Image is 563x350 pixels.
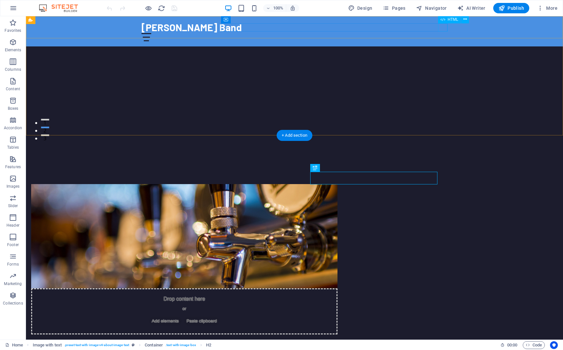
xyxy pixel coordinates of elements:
[33,341,212,349] nav: breadcrumb
[512,343,513,347] span: :
[5,67,21,72] p: Columns
[144,4,152,12] button: Click here to leave preview mode and continue editing
[507,341,517,349] span: 00 00
[7,262,19,267] p: Forms
[534,3,560,13] button: More
[523,341,545,349] button: Code
[33,341,62,349] span: Click to select. Double-click to edit
[346,3,375,13] div: Design (Ctrl+Alt+Y)
[7,242,19,247] p: Footer
[123,300,155,309] span: Add elements
[455,3,488,13] button: AI Writer
[3,301,23,306] p: Collections
[158,5,165,12] i: Reload page
[448,18,459,21] span: HTML
[8,106,18,111] p: Boxes
[383,5,405,11] span: Pages
[348,5,373,11] span: Design
[380,3,408,13] button: Pages
[157,4,165,12] button: reload
[7,145,19,150] p: Tables
[158,300,194,309] span: Paste clipboard
[276,130,312,141] div: + Add section
[5,272,312,318] div: Drop content here
[5,164,21,169] p: Features
[493,3,529,13] button: Publish
[8,203,18,208] p: Slider
[64,341,129,349] span: . preset-text-with-image-v4-about-image-text
[5,28,21,33] p: Favorites
[15,103,23,104] button: 1
[6,184,20,189] p: Images
[526,341,542,349] span: Code
[6,223,19,228] p: Header
[413,3,449,13] button: Navigator
[346,3,375,13] button: Design
[5,341,23,349] a: Click to cancel selection. Double-click to open Pages
[15,118,23,120] button: 3
[165,341,196,349] span: . text-with-image-box
[416,5,447,11] span: Navigator
[290,5,296,11] i: On resize automatically adjust zoom level to fit chosen device.
[273,4,283,12] h6: 100%
[5,47,21,53] p: Elements
[263,4,286,12] button: 100%
[498,5,524,11] span: Publish
[550,341,558,349] button: Usercentrics
[15,110,23,112] button: 2
[4,125,22,131] p: Accordion
[37,4,86,12] img: Editor Logo
[537,5,557,11] span: More
[132,343,135,347] i: This element is a customizable preset
[500,341,518,349] h6: Session time
[4,281,22,286] p: Marketing
[457,5,485,11] span: AI Writer
[6,86,20,92] p: Content
[206,341,211,349] span: Click to select. Double-click to edit
[145,341,163,349] span: Click to select. Double-click to edit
